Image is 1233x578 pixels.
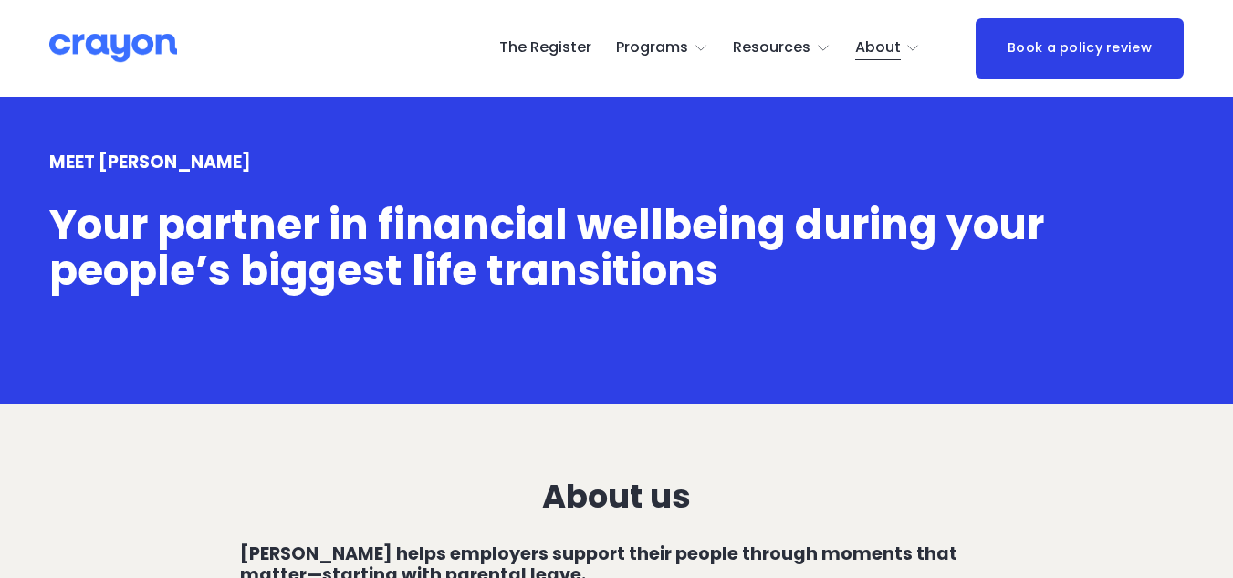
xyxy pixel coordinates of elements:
[499,34,591,63] a: The Register
[616,34,708,63] a: folder dropdown
[616,35,688,61] span: Programs
[49,152,1184,173] h4: MEET [PERSON_NAME]
[733,35,810,61] span: Resources
[855,35,901,61] span: About
[240,478,993,516] h3: About us
[49,196,1053,300] span: Your partner in financial wellbeing during your people’s biggest life transitions
[49,32,177,64] img: Crayon
[733,34,831,63] a: folder dropdown
[855,34,921,63] a: folder dropdown
[976,18,1184,78] a: Book a policy review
